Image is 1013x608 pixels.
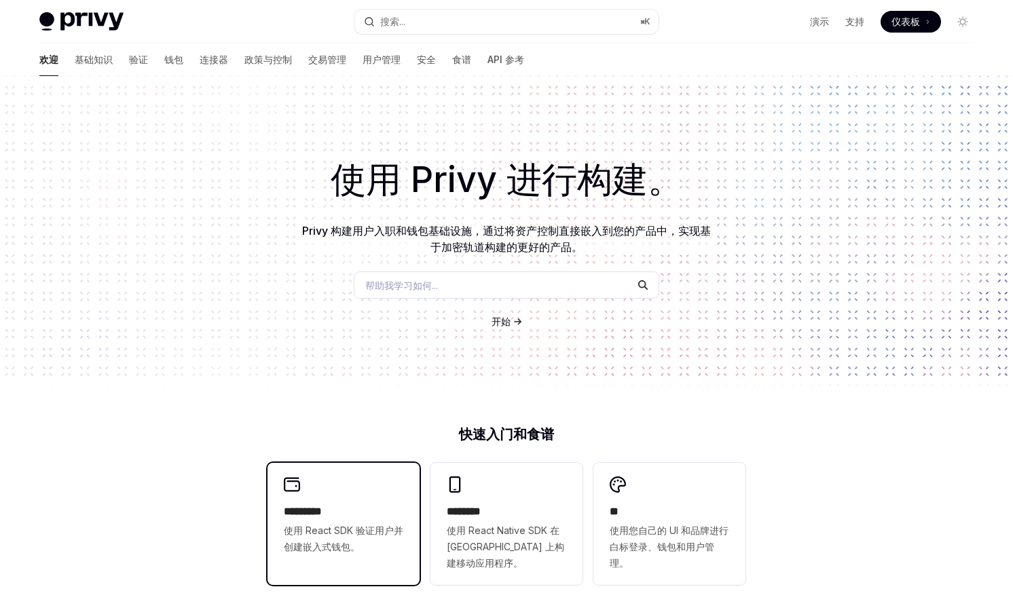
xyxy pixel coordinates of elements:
a: 钱包 [164,43,183,76]
font: ⌘ [640,16,644,26]
a: 交易管理 [308,43,346,76]
a: 政策与控制 [244,43,292,76]
font: 交易管理 [308,54,346,65]
a: 验证 [129,43,148,76]
font: 使用您自己的 UI 和品牌进行白标登录、钱包和用户管理。 [610,525,729,569]
a: 支持 [845,15,864,28]
font: 验证 [129,54,148,65]
font: 帮助我学习如何... [365,280,438,291]
font: 连接器 [200,54,228,65]
a: 安全 [417,43,436,76]
font: K [644,16,650,26]
font: 用户管理 [363,54,401,65]
font: 支持 [845,16,864,27]
font: 搜索... [380,16,405,27]
font: 钱包 [164,54,183,65]
a: 开始 [492,315,511,328]
font: 开始 [492,316,511,327]
font: 仪表板 [891,16,920,27]
a: 欢迎 [39,43,58,76]
font: 政策与控制 [244,54,292,65]
a: 连接器 [200,43,228,76]
font: 基础知识 [75,54,113,65]
button: 搜索...⌘K [354,9,659,34]
a: 仪表板 [881,11,941,33]
font: Privy 构建用户入职和钱包基础设施，通过将资产控制直接嵌入到您的产品中，实现基于加密轨道构建的更好的产品。 [302,224,711,254]
img: 灯光标志 [39,12,124,31]
font: 食谱 [452,54,471,65]
a: 基础知识 [75,43,113,76]
font: 演示 [810,16,829,27]
a: 用户管理 [363,43,401,76]
font: 使用 React Native SDK 在 [GEOGRAPHIC_DATA] 上构建移动应用程序。 [447,525,564,569]
font: 使用 React SDK 验证用户并创建嵌入式钱包。 [284,525,403,552]
a: 食谱 [452,43,471,76]
a: 演示 [810,15,829,28]
a: **** ***使用 React Native SDK 在 [GEOGRAPHIC_DATA] 上构建移动应用程序。 [430,463,583,585]
font: 安全 [417,54,436,65]
font: 欢迎 [39,54,58,65]
font: 使用 Privy 进行构建。 [331,158,683,201]
a: API 参考 [487,43,524,76]
a: **使用您自己的 UI 和品牌进行白标登录、钱包和用户管理。 [593,463,745,585]
button: 切换暗模式 [952,11,974,33]
font: 快速入门和食谱 [459,426,554,442]
font: API 参考 [487,54,524,65]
